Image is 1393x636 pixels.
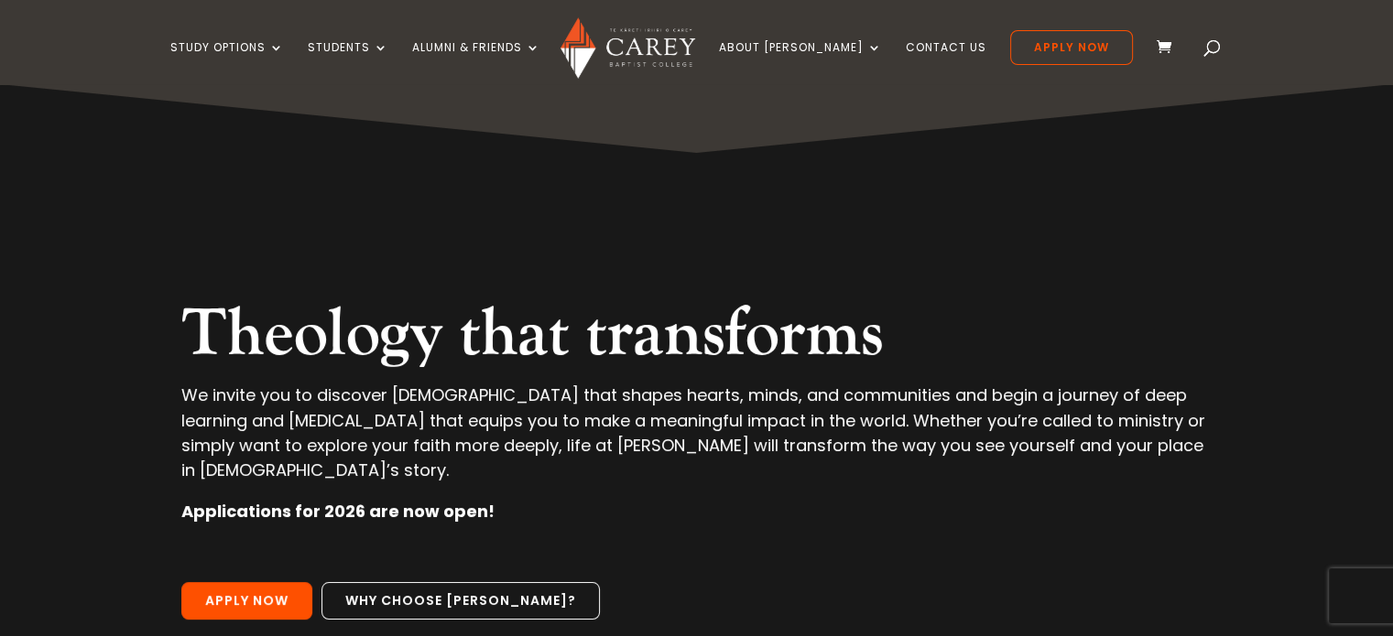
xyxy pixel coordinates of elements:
[308,41,388,84] a: Students
[181,500,495,523] strong: Applications for 2026 are now open!
[170,41,284,84] a: Study Options
[719,41,882,84] a: About [PERSON_NAME]
[181,582,312,620] a: Apply Now
[181,295,1211,383] h2: Theology that transforms
[412,41,540,84] a: Alumni & Friends
[1010,30,1133,65] a: Apply Now
[181,383,1211,499] p: We invite you to discover [DEMOGRAPHIC_DATA] that shapes hearts, minds, and communities and begin...
[906,41,986,84] a: Contact Us
[560,17,695,79] img: Carey Baptist College
[321,582,600,620] a: Why choose [PERSON_NAME]?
